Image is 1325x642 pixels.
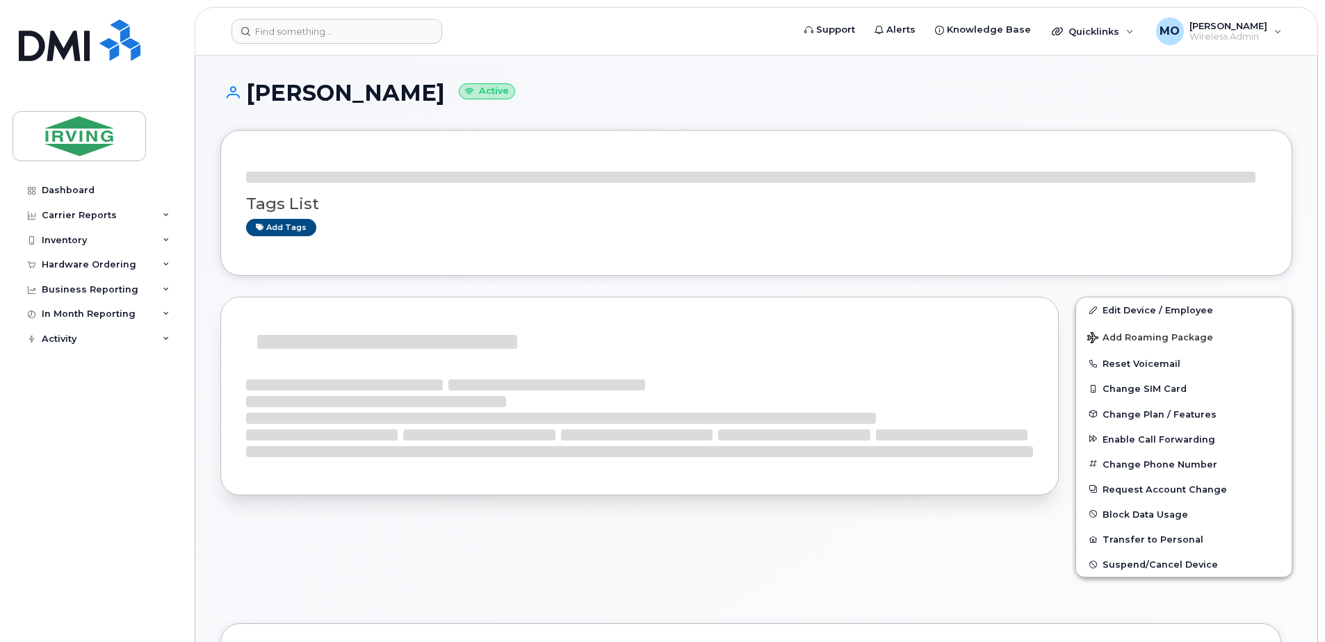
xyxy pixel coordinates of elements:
a: Add tags [246,219,316,236]
button: Reset Voicemail [1076,351,1292,376]
button: Change Phone Number [1076,452,1292,477]
a: Edit Device / Employee [1076,297,1292,322]
span: Add Roaming Package [1087,332,1213,345]
button: Enable Call Forwarding [1076,427,1292,452]
button: Add Roaming Package [1076,322,1292,351]
span: Enable Call Forwarding [1103,434,1215,444]
button: Transfer to Personal [1076,527,1292,552]
h1: [PERSON_NAME] [220,81,1292,105]
small: Active [459,83,515,99]
button: Suspend/Cancel Device [1076,552,1292,577]
h3: Tags List [246,195,1267,213]
button: Request Account Change [1076,477,1292,502]
button: Change SIM Card [1076,376,1292,401]
button: Block Data Usage [1076,502,1292,527]
button: Change Plan / Features [1076,402,1292,427]
span: Suspend/Cancel Device [1103,559,1218,570]
span: Change Plan / Features [1103,409,1217,419]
